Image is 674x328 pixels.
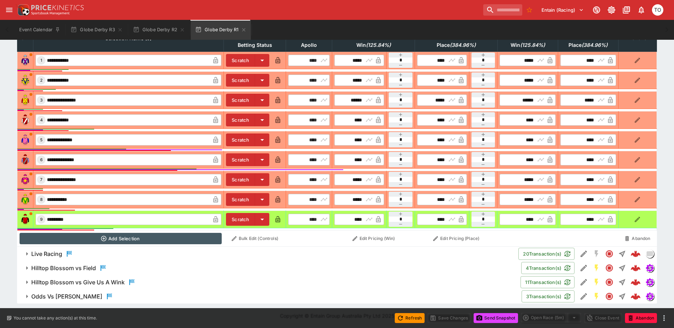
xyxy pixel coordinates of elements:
img: simulator [646,278,654,286]
h6: Hilltop Blossom vs Field [31,264,96,272]
div: simulator [646,278,654,286]
em: ( 125.84 %) [366,41,391,49]
button: Scratch [226,133,255,146]
button: Scratch [226,94,255,106]
input: search [483,4,522,16]
span: 9 [39,217,44,222]
img: runner 1 [20,55,31,66]
button: Connected to PK [590,4,603,16]
button: Select Tenant [537,4,588,16]
img: logo-cerberus--red.svg [631,249,641,259]
button: Edit Pricing (Place) [417,233,496,244]
em: ( 384.96 %) [450,41,476,49]
span: 2 [39,78,44,83]
button: SGM Disabled [590,247,603,260]
button: Straight [616,262,629,274]
span: Betting Status [230,41,280,49]
svg: Closed [605,250,614,258]
div: 00e123dc-fc2c-4f14-8af8-7b8422fa5d75 [631,249,641,259]
span: 1 [39,58,44,63]
span: 4 [39,117,44,122]
span: Mark an event as closed and abandoned. [625,314,657,321]
button: Globe Derby R3 [66,20,127,40]
img: PriceKinetics Logo [16,3,30,17]
button: Event Calendar [15,20,65,40]
button: Edit Detail [577,290,590,303]
button: Odds Vs [PERSON_NAME] [17,289,522,304]
button: Closed [603,276,616,289]
span: Win(125.84%) [349,41,399,49]
img: runner 5 [20,134,31,146]
button: Thomas OConnor [650,2,665,18]
button: Notifications [635,4,648,16]
h6: Hilltop Blossom vs Give Us A Wink [31,279,125,286]
button: Scratch [226,193,255,206]
img: PriceKinetics [31,5,84,10]
button: 4Transaction(s) [521,262,575,274]
svg: Closed [605,292,614,301]
button: SGM Enabled [590,262,603,274]
a: c17fe244-bb41-4f0b-9550-af4828e2deba [629,275,643,289]
button: Closed [603,247,616,260]
img: simulator [646,293,654,300]
div: simulator [646,292,654,301]
span: 3 [39,98,44,103]
button: Scratch [226,213,255,226]
button: Documentation [620,4,633,16]
div: c17fe244-bb41-4f0b-9550-af4828e2deba [631,277,641,287]
img: runner 4 [20,114,31,126]
button: Send Snapshot [474,313,518,323]
button: 20Transaction(s) [518,248,575,260]
h6: Live Racing [31,250,62,258]
h6: Odds Vs [PERSON_NAME] [31,293,102,300]
button: Hilltop Blossom vs Give Us A Wink [17,275,521,289]
button: Closed [603,290,616,303]
button: Edit Detail [577,262,590,274]
div: simulator [646,264,654,272]
button: No Bookmarks [524,4,535,16]
div: split button [521,313,581,323]
button: Straight [616,247,629,260]
button: Globe Derby R1 [191,20,250,40]
img: runner 2 [20,75,31,86]
img: runner 7 [20,174,31,185]
button: SGM Enabled [590,276,603,289]
img: logo-cerberus--red.svg [631,263,641,273]
button: Toggle light/dark mode [605,4,618,16]
img: runner 3 [20,94,31,106]
span: 5 [39,137,44,142]
button: SGM Enabled [590,290,603,303]
button: Straight [616,276,629,289]
button: Add Selection [20,233,222,244]
button: Abandon [620,233,654,244]
button: Straight [616,290,629,303]
button: Globe Derby R2 [129,20,189,40]
div: e6698668-3782-4c9b-9c7c-7216fa9f11ca [631,263,641,273]
button: Hilltop Blossom vs Field [17,261,521,275]
button: Scratch [226,54,255,67]
img: simulator [646,264,654,272]
img: Sportsbook Management [31,12,70,15]
span: Place(384.96%) [561,41,615,49]
span: 7 [39,177,44,182]
img: logo-cerberus--red.svg [631,277,641,287]
button: 3Transaction(s) [522,290,575,302]
button: Closed [603,262,616,274]
button: open drawer [3,4,16,16]
div: liveracing [646,250,654,258]
span: 6 [39,157,44,162]
img: liveracing [646,250,654,258]
button: 11Transaction(s) [521,276,575,288]
svg: Closed [605,278,614,286]
em: ( 384.96 %) [582,41,608,49]
img: runner 6 [20,154,31,165]
button: Edit Pricing (Win) [334,233,413,244]
button: Abandon [625,313,657,323]
button: Scratch [226,74,255,87]
a: e6698668-3782-4c9b-9c7c-7216fa9f11ca [629,261,643,275]
button: Edit Detail [577,247,590,260]
th: Apollo [286,38,332,51]
span: Place(384.96%) [429,41,484,49]
span: Win(125.84%) [503,41,553,49]
button: Live Racing [17,247,518,261]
